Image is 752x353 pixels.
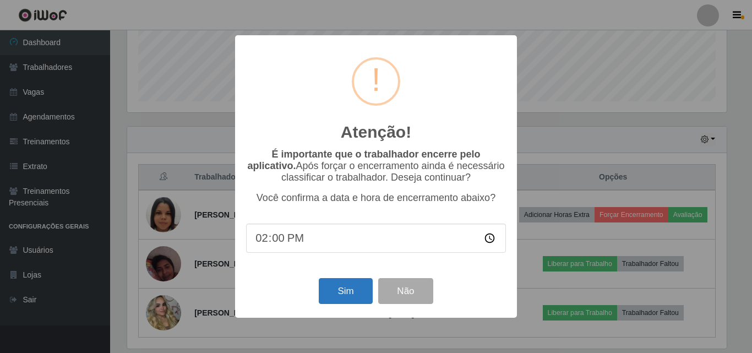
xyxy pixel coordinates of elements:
p: Após forçar o encerramento ainda é necessário classificar o trabalhador. Deseja continuar? [246,149,506,183]
button: Sim [319,278,372,304]
p: Você confirma a data e hora de encerramento abaixo? [246,192,506,204]
button: Não [378,278,433,304]
b: É importante que o trabalhador encerre pelo aplicativo. [247,149,480,171]
h2: Atenção! [341,122,411,142]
